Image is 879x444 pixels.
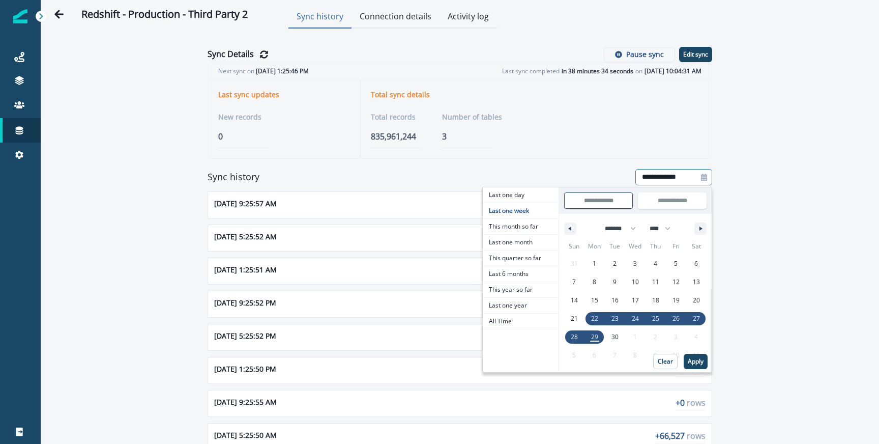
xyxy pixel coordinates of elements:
[666,273,686,291] button: 12
[288,6,351,29] button: Sync history
[646,291,666,310] button: 18
[632,273,639,291] span: 10
[666,291,686,310] button: 19
[571,310,578,328] span: 21
[666,238,686,255] span: Fri
[644,67,701,76] span: [DATE] 10:04:31 AM
[604,47,675,62] button: Pause sync
[625,238,646,255] span: Wed
[652,273,659,291] span: 11
[483,298,559,313] span: Last one year
[49,4,69,24] button: Go back
[571,291,578,310] span: 14
[483,266,559,282] span: Last 6 months
[351,6,439,29] button: Connection details
[693,273,700,291] span: 13
[593,255,596,273] span: 1
[611,291,619,310] span: 16
[371,130,422,143] p: 835,961,244
[572,273,576,291] span: 7
[13,9,27,23] img: Inflection
[218,130,350,143] p: 0
[684,354,708,369] button: Apply
[564,328,584,346] button: 28
[483,219,559,235] button: This month so far
[564,273,584,291] button: 7
[626,50,664,59] p: Pause sync
[676,397,706,410] p: + 0
[646,255,666,273] button: 4
[442,130,502,143] p: 3
[632,310,639,328] span: 24
[258,48,270,61] button: Refresh Details
[562,67,633,76] span: in 38 minutes 34 seconds
[564,238,584,255] span: Sun
[483,314,559,329] button: All Time
[218,112,261,122] p: New records
[653,354,678,369] button: Clear
[584,273,605,291] button: 8
[687,364,706,375] span: rows
[646,273,666,291] button: 11
[635,67,642,76] p: on
[483,187,559,203] span: Last one day
[613,273,617,291] span: 9
[613,255,617,273] span: 2
[208,49,254,59] h2: Sync Details
[218,67,309,76] p: Next sync on
[687,430,706,441] span: rows
[256,67,309,75] span: [DATE] 1:25:46 PM
[214,364,276,377] p: [DATE] 1:25:50 PM
[591,291,598,310] span: 15
[208,172,259,183] h6: Sync history
[666,310,686,328] button: 26
[672,273,680,291] span: 12
[625,291,646,310] button: 17
[502,67,560,76] p: Last sync completed
[633,255,637,273] span: 3
[218,91,279,99] p: Last sync updates
[625,310,646,328] button: 24
[694,255,698,273] span: 6
[483,203,559,219] button: Last one week
[483,282,559,298] button: This year so far
[605,328,625,346] button: 30
[584,310,605,328] button: 22
[564,310,584,328] button: 21
[666,255,686,273] button: 5
[214,297,276,311] p: [DATE] 9:25:52 PM
[672,310,680,328] span: 26
[679,47,712,62] button: Edit sync
[483,235,559,251] button: Last one month
[672,291,680,310] span: 19
[214,397,277,410] p: [DATE] 9:25:55 AM
[605,310,625,328] button: 23
[214,264,277,278] p: [DATE] 1:25:51 AM
[214,198,277,212] p: [DATE] 9:25:57 AM
[646,310,666,328] button: 25
[591,310,598,328] span: 22
[605,273,625,291] button: 9
[593,273,596,291] span: 8
[483,266,559,282] button: Last 6 months
[686,238,707,255] span: Sat
[371,112,416,122] p: Total records
[625,273,646,291] button: 10
[584,291,605,310] button: 15
[687,397,706,408] span: rows
[688,358,704,365] p: Apply
[683,51,708,58] p: Edit sync
[611,310,619,328] span: 23
[584,238,605,255] span: Mon
[693,310,700,328] span: 27
[439,6,497,29] button: Activity log
[442,112,502,122] p: Number of tables
[483,251,559,266] button: This quarter so far
[654,255,657,273] span: 4
[632,291,639,310] span: 17
[214,231,277,245] p: [DATE] 5:25:52 AM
